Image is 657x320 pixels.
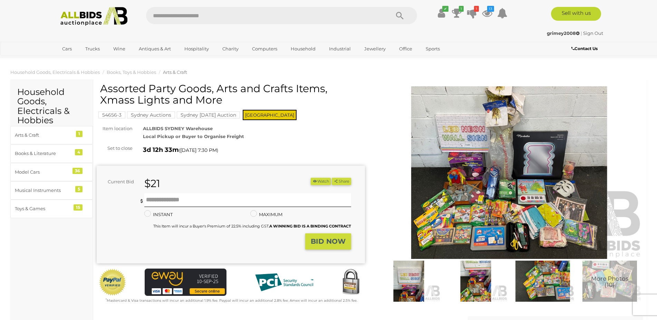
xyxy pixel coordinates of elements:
[332,178,351,185] button: Share
[325,43,355,55] a: Industrial
[444,261,508,302] img: Assorted Party Goods, Arts and Crafts Items, Xmass Lights and More
[98,269,127,296] img: Official PayPal Seal
[75,186,83,192] div: 5
[73,168,83,174] div: 36
[143,126,213,131] strong: ALLBIDS SYDNEY Warehouse
[286,43,320,55] a: Household
[547,30,581,36] a: grimey2008
[144,211,173,219] label: INSTANT
[467,7,477,19] a: 1
[243,110,297,120] span: [GEOGRAPHIC_DATA]
[248,43,282,55] a: Computers
[58,43,76,55] a: Cars
[180,147,217,153] span: [DATE] 7:30 PM
[551,7,601,21] a: Sell with us
[578,261,641,302] a: More Photos(10)
[58,55,116,66] a: [GEOGRAPHIC_DATA]
[15,149,72,157] div: Books & Literature
[107,69,156,75] a: Books, Toys & Hobbies
[583,30,603,36] a: Sign Out
[578,261,641,302] img: Assorted Party Goods, Arts and Crafts Items, Xmass Lights and More
[442,6,448,12] i: ✔
[179,147,218,153] span: ( )
[177,112,240,118] a: Sydney [DATE] Auction
[591,275,628,288] span: More Photos (10)
[143,146,179,154] strong: 3d 12h 33m
[250,269,319,296] img: PCI DSS compliant
[311,178,331,185] li: Watch this item
[487,6,494,12] i: 13
[17,87,86,125] h2: Household Goods, Electricals & Hobbies
[109,43,130,55] a: Wine
[180,43,213,55] a: Hospitality
[134,43,175,55] a: Antiques & Art
[474,6,479,12] i: 1
[377,261,441,302] img: Assorted Party Goods, Arts and Crafts Items, Xmass Lights and More
[98,112,125,118] a: 54656-3
[76,131,83,137] div: 1
[163,69,187,75] a: Arts & Craft
[57,7,132,26] img: Allbids.com.au
[75,149,83,155] div: 4
[571,46,598,51] b: Contact Us
[10,163,93,181] a: Model Cars 36
[436,7,447,19] a: ✔
[10,69,100,75] a: Household Goods, Electricals & Hobbies
[91,144,138,152] div: Set to close
[547,30,580,36] strong: grimey2008
[10,126,93,144] a: Arts & Craft 1
[269,224,351,229] b: A WINNING BID IS A BINDING CONTRACT
[10,144,93,163] a: Books & Literature 4
[144,177,160,190] strong: $21
[311,178,331,185] button: Watch
[97,178,139,186] div: Current Bid
[10,200,93,218] a: Toys & Games 15
[250,211,282,219] label: MAXIMUM
[145,269,226,296] img: eWAY Payment Gateway
[421,43,444,55] a: Sports
[100,83,363,106] h1: Assorted Party Goods, Arts and Crafts Items, Xmass Lights and More
[511,261,574,302] img: Assorted Party Goods, Arts and Crafts Items, Xmass Lights and More
[218,43,243,55] a: Charity
[305,233,351,250] button: BID NOW
[81,43,104,55] a: Trucks
[106,298,357,303] small: Mastercard & Visa transactions will incur an additional 1.9% fee. Paypal will incur an additional...
[143,134,244,139] strong: Local Pickup or Buyer to Organise Freight
[74,204,83,211] div: 15
[153,224,351,229] small: This Item will incur a Buyer's Premium of 22.5% including GST.
[127,112,175,118] a: Sydney Auctions
[15,131,72,139] div: Arts & Craft
[581,30,582,36] span: |
[482,7,492,19] a: 13
[452,7,462,19] a: 1
[337,269,365,296] img: Secured by Rapid SSL
[15,168,72,176] div: Model Cars
[15,186,72,194] div: Musical Instruments
[10,181,93,200] a: Musical Instruments 5
[91,125,138,133] div: Item location
[459,6,464,12] i: 1
[571,45,599,52] a: Contact Us
[395,43,417,55] a: Office
[383,7,417,24] button: Search
[360,43,390,55] a: Jewellery
[311,237,346,245] strong: BID NOW
[15,205,72,213] div: Toys & Games
[375,86,644,259] img: Assorted Party Goods, Arts and Crafts Items, Xmass Lights and More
